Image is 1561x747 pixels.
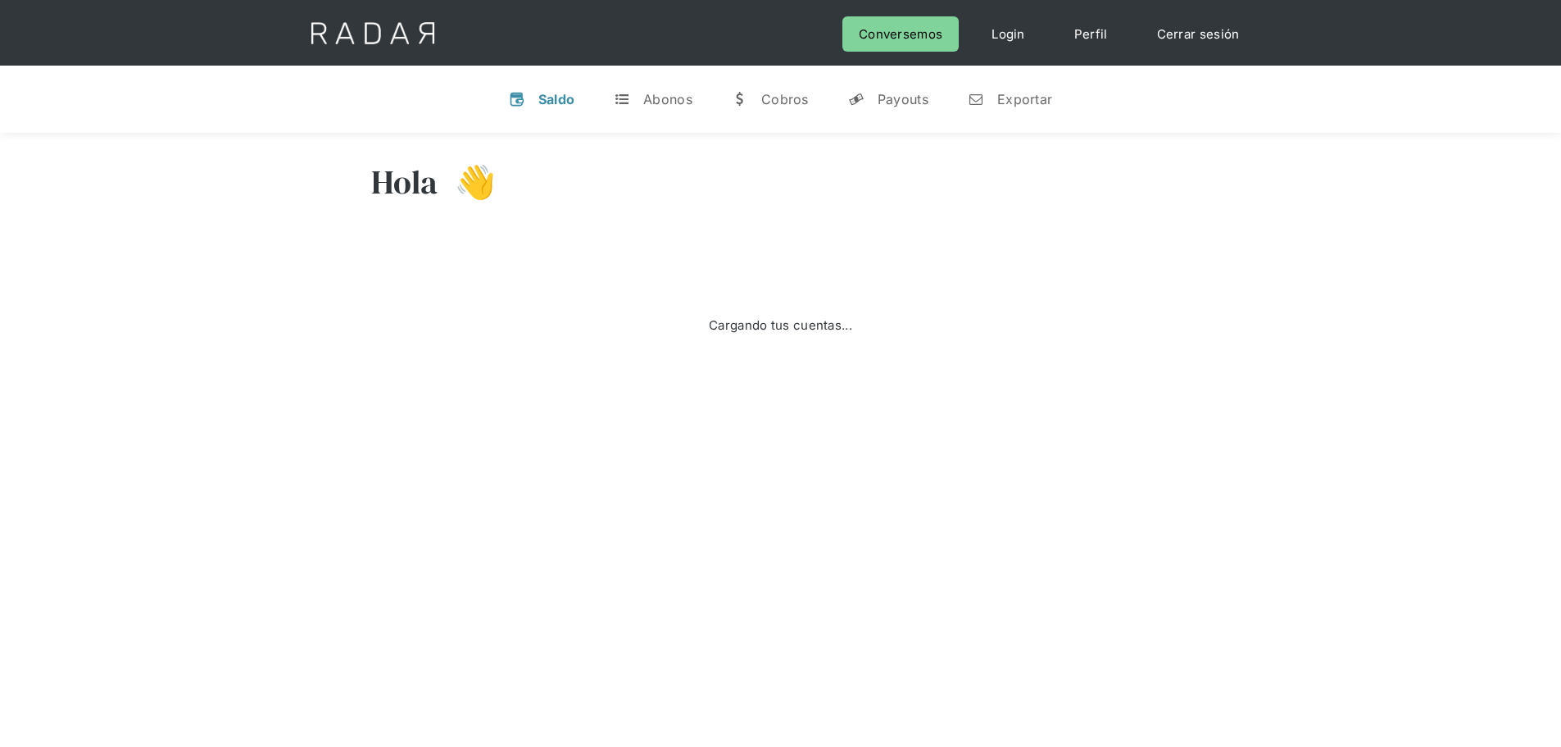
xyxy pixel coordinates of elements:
[538,91,575,107] div: Saldo
[842,16,959,52] a: Conversemos
[643,91,692,107] div: Abonos
[438,162,496,203] h3: 👋
[709,314,852,336] div: Cargando tus cuentas...
[761,91,809,107] div: Cobros
[371,162,438,203] h3: Hola
[509,91,525,107] div: v
[614,91,630,107] div: t
[878,91,928,107] div: Payouts
[975,16,1041,52] a: Login
[1141,16,1256,52] a: Cerrar sesión
[997,91,1052,107] div: Exportar
[968,91,984,107] div: n
[848,91,864,107] div: y
[732,91,748,107] div: w
[1058,16,1124,52] a: Perfil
